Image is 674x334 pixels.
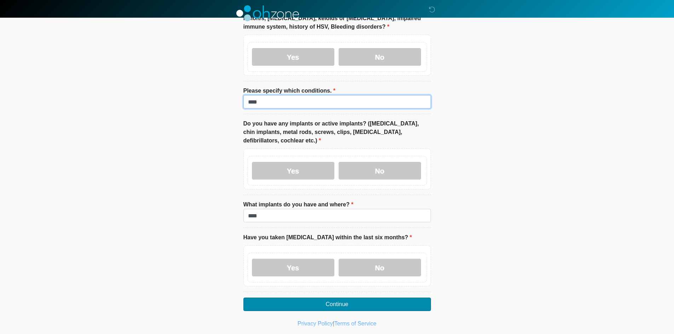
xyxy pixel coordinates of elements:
label: Yes [252,48,334,66]
a: Privacy Policy [298,321,333,327]
label: Please specify which conditions. [243,87,336,95]
label: Yes [252,162,334,180]
label: No [339,259,421,276]
label: Yes [252,259,334,276]
label: No [339,48,421,66]
label: No [339,162,421,180]
a: Terms of Service [334,321,376,327]
a: | [333,321,334,327]
button: Continue [243,298,431,311]
img: SKMD Wellness PLLC Logo [236,5,299,21]
label: What implants do you have and where? [243,200,353,209]
label: Have you taken [MEDICAL_DATA] within the last six months? [243,233,412,242]
label: Do you have any implants or active implants? ([MEDICAL_DATA], chin implants, metal rods, screws, ... [243,119,431,145]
